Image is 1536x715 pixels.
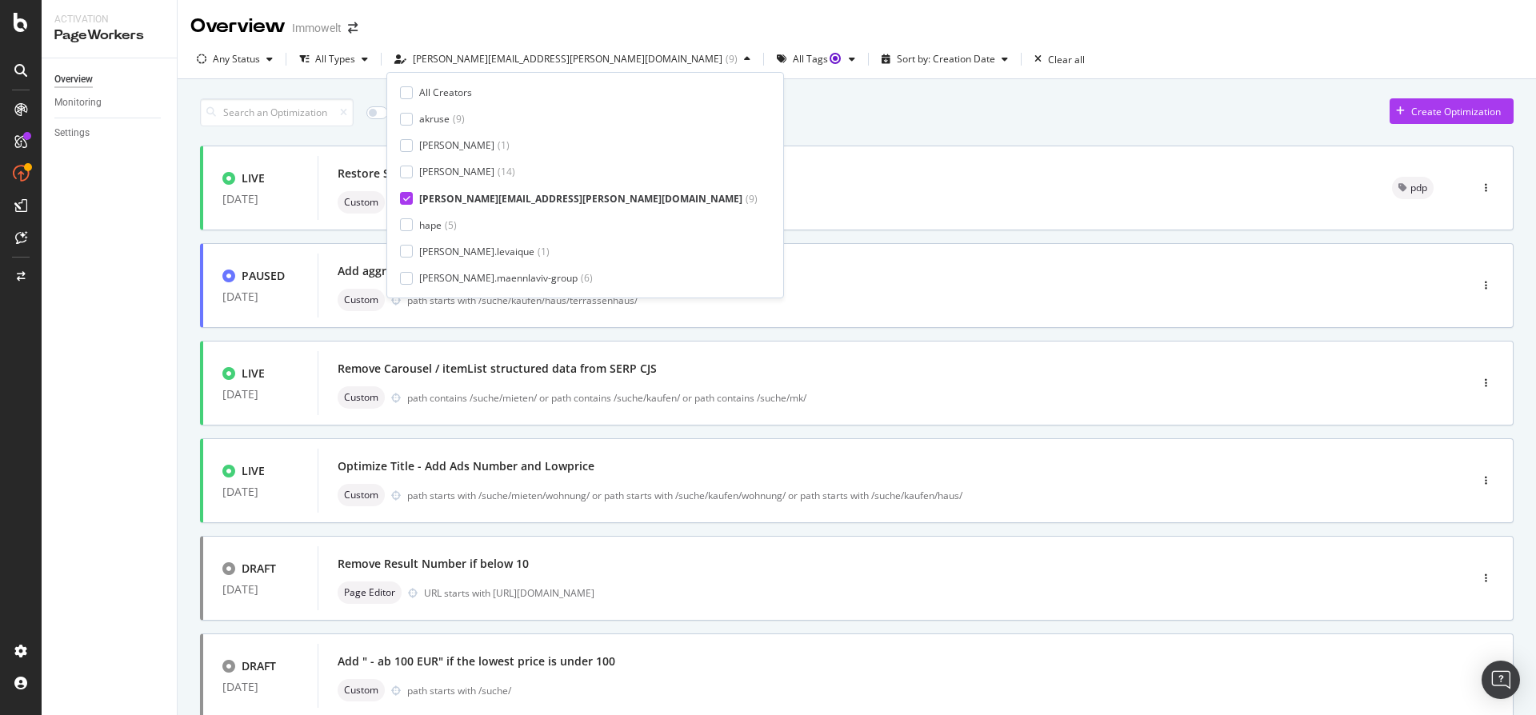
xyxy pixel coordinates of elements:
[315,54,355,64] div: All Types
[242,365,265,381] div: LIVE
[344,393,378,402] span: Custom
[1048,53,1085,66] div: Clear all
[407,489,1402,502] div: path starts with /suche/mieten/wohnung/ or path starts with /suche/kaufen/wohnung/ or path starts...
[424,586,1402,600] div: URL starts with [URL][DOMAIN_NAME]
[54,13,164,26] div: Activation
[54,71,93,88] div: Overview
[54,125,166,142] a: Settings
[419,192,742,206] div: [PERSON_NAME][EMAIL_ADDRESS][PERSON_NAME][DOMAIN_NAME]
[1392,177,1434,199] div: neutral label
[338,581,402,604] div: neutral label
[793,54,842,64] div: All Tags
[407,684,1402,697] div: path starts with /suche/
[498,165,515,178] div: ( 14 )
[54,94,102,111] div: Monitoring
[338,263,452,279] div: Add aggregateRating
[344,490,378,500] span: Custom
[222,193,298,206] div: [DATE]
[213,54,260,64] div: Any Status
[54,125,90,142] div: Settings
[344,295,378,305] span: Custom
[338,386,385,409] div: neutral label
[190,13,286,40] div: Overview
[419,86,472,99] div: All Creators
[1482,661,1520,699] div: Open Intercom Messenger
[770,46,862,72] button: All TagsTooltip anchor
[1028,46,1085,72] button: Clear all
[338,556,529,572] div: Remove Result Number if below 10
[338,679,385,701] div: neutral label
[344,198,378,207] span: Custom
[388,46,757,72] button: [PERSON_NAME][EMAIL_ADDRESS][PERSON_NAME][DOMAIN_NAME](9)
[538,245,550,258] div: ( 1 )
[419,138,494,152] div: [PERSON_NAME]
[419,245,534,258] div: [PERSON_NAME].levaique
[348,22,358,34] div: arrow-right-arrow-left
[54,26,164,45] div: PageWorkers
[344,685,378,695] span: Custom
[407,391,1402,405] div: path contains /suche/mieten/ or path contains /suche/kaufen/ or path contains /suche/mk/
[453,112,465,126] div: ( 9 )
[419,218,442,232] div: hape
[828,51,842,66] div: Tooltip anchor
[1410,183,1427,193] span: pdp
[338,289,385,311] div: neutral label
[338,166,650,182] div: Restore Structured Data ItemList on NB PDPs - CustomJS
[338,653,615,669] div: Add " - ab 100 EUR" if the lowest price is under 100
[54,94,166,111] a: Monitoring
[875,46,1014,72] button: Sort by: Creation Date
[242,268,285,284] div: PAUSED
[222,681,298,693] div: [DATE]
[581,271,593,285] div: ( 6 )
[746,192,758,206] div: ( 9 )
[242,170,265,186] div: LIVE
[293,46,374,72] button: All Types
[338,458,594,474] div: Optimize Title - Add Ads Number and Lowprice
[445,218,457,232] div: ( 5 )
[338,191,385,214] div: neutral label
[54,71,166,88] a: Overview
[242,463,265,479] div: LIVE
[222,290,298,303] div: [DATE]
[726,54,738,64] div: ( 9 )
[190,46,279,72] button: Any Status
[407,294,1402,307] div: path starts with /suche/kaufen/haus/terrassenhaus/
[338,484,385,506] div: neutral label
[222,583,298,596] div: [DATE]
[413,54,722,64] div: [PERSON_NAME][EMAIL_ADDRESS][PERSON_NAME][DOMAIN_NAME]
[222,485,298,498] div: [DATE]
[242,561,276,577] div: DRAFT
[419,271,578,285] div: [PERSON_NAME].maennlaviv-group
[407,196,1354,210] div: URL starts with [URL][DOMAIN_NAME]
[200,98,354,126] input: Search an Optimization
[419,165,494,178] div: [PERSON_NAME]
[1411,105,1501,118] div: Create Optimization
[498,138,510,152] div: ( 1 )
[292,20,342,36] div: Immowelt
[1390,98,1514,124] button: Create Optimization
[222,388,298,401] div: [DATE]
[338,361,657,377] div: Remove Carousel / itemList structured data from SERP CJS
[419,112,450,126] div: akruse
[242,658,276,674] div: DRAFT
[344,588,395,597] span: Page Editor
[897,54,995,64] div: Sort by: Creation Date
